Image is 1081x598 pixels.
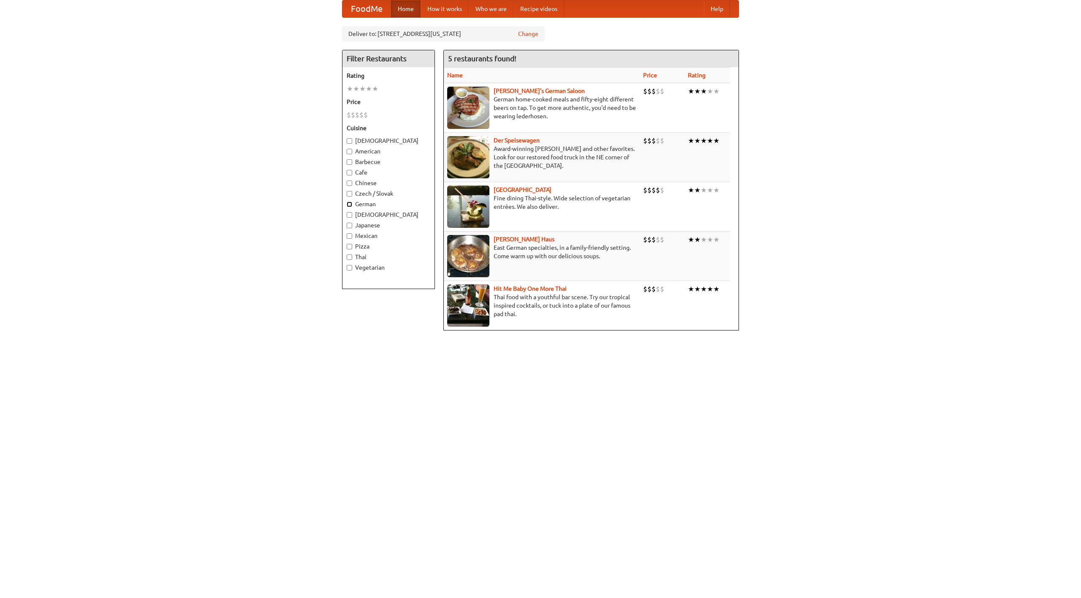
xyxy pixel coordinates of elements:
li: $ [643,136,647,145]
label: Chinese [347,179,430,187]
b: Der Speisewagen [494,137,540,144]
li: ★ [707,186,713,195]
a: [GEOGRAPHIC_DATA] [494,186,551,193]
li: $ [656,186,660,195]
p: German home-cooked meals and fifty-eight different beers on tap. To get more authentic, you'd nee... [447,95,636,120]
input: Japanese [347,223,352,228]
input: Vegetarian [347,265,352,270]
li: $ [660,87,664,96]
li: ★ [707,235,713,244]
img: babythai.jpg [447,284,489,327]
li: ★ [701,284,707,294]
li: $ [351,110,355,120]
li: $ [647,186,652,195]
li: $ [660,235,664,244]
li: ★ [694,235,701,244]
label: Japanese [347,221,430,229]
img: esthers.jpg [447,87,489,129]
label: Czech / Slovak [347,189,430,198]
li: ★ [701,235,707,244]
li: $ [656,284,660,294]
div: Deliver to: [STREET_ADDRESS][US_STATE] [342,26,545,41]
p: Thai food with a youthful bar scene. Try our tropical inspired cocktails, or tuck into a plate of... [447,293,636,318]
li: $ [643,186,647,195]
li: $ [364,110,368,120]
ng-pluralize: 5 restaurants found! [448,55,516,63]
a: Price [643,72,657,79]
li: ★ [707,284,713,294]
li: ★ [713,136,720,145]
li: $ [647,284,652,294]
li: ★ [688,186,694,195]
li: ★ [694,284,701,294]
h5: Rating [347,71,430,80]
li: ★ [713,186,720,195]
li: $ [652,186,656,195]
label: American [347,147,430,156]
li: ★ [694,87,701,96]
li: $ [643,87,647,96]
li: ★ [707,87,713,96]
input: Czech / Slovak [347,191,352,197]
li: ★ [701,136,707,145]
li: ★ [359,84,366,93]
li: ★ [701,87,707,96]
a: FoodMe [342,0,391,17]
li: $ [652,136,656,145]
li: ★ [353,84,359,93]
label: [DEMOGRAPHIC_DATA] [347,210,430,219]
li: ★ [372,84,378,93]
input: [DEMOGRAPHIC_DATA] [347,138,352,144]
a: Rating [688,72,706,79]
p: Award-winning [PERSON_NAME] and other favorites. Look for our restored food truck in the NE corne... [447,145,636,170]
li: $ [647,136,652,145]
li: $ [656,235,660,244]
li: ★ [688,87,694,96]
li: $ [660,136,664,145]
p: East German specialties, in a family-friendly setting. Come warm up with our delicious soups. [447,243,636,260]
li: ★ [688,284,694,294]
a: [PERSON_NAME]'s German Saloon [494,87,585,94]
input: Mexican [347,233,352,239]
li: $ [656,87,660,96]
li: $ [359,110,364,120]
li: ★ [694,186,701,195]
li: $ [652,87,656,96]
label: Mexican [347,232,430,240]
li: $ [347,110,351,120]
li: ★ [707,136,713,145]
li: ★ [688,136,694,145]
li: ★ [366,84,372,93]
li: $ [643,235,647,244]
h4: Filter Restaurants [342,50,435,67]
li: ★ [713,284,720,294]
a: Recipe videos [513,0,564,17]
input: Chinese [347,180,352,186]
input: German [347,202,352,207]
a: Hit Me Baby One More Thai [494,285,567,292]
label: [DEMOGRAPHIC_DATA] [347,137,430,145]
h5: Cuisine [347,124,430,132]
label: Barbecue [347,158,430,166]
li: $ [355,110,359,120]
li: $ [660,186,664,195]
a: How it works [421,0,469,17]
li: $ [652,284,656,294]
li: ★ [347,84,353,93]
input: [DEMOGRAPHIC_DATA] [347,212,352,218]
label: German [347,200,430,208]
input: Cafe [347,170,352,175]
a: Home [391,0,421,17]
p: Fine dining Thai-style. Wide selection of vegetarian entrées. We also deliver. [447,194,636,211]
a: [PERSON_NAME] Haus [494,236,554,243]
li: $ [647,235,652,244]
li: $ [643,284,647,294]
li: ★ [701,186,707,195]
input: Pizza [347,244,352,249]
li: $ [660,284,664,294]
label: Pizza [347,242,430,251]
